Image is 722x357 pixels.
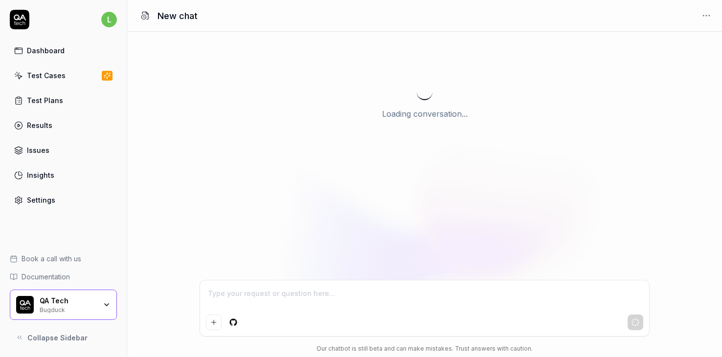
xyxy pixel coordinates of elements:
div: Test Cases [27,70,66,81]
a: Test Cases [10,66,117,85]
a: Results [10,116,117,135]
a: Book a call with us [10,253,117,264]
h1: New chat [158,9,198,22]
span: Book a call with us [22,253,81,264]
a: Test Plans [10,91,117,110]
span: Collapse Sidebar [27,333,88,343]
button: QA Tech LogoQA TechBugduck [10,290,117,320]
div: Bugduck [40,305,96,313]
div: Settings [27,195,55,205]
button: Collapse Sidebar [10,328,117,347]
div: Results [27,120,52,130]
a: Settings [10,190,117,210]
img: QA Tech Logo [16,296,34,314]
button: Add attachment [206,315,222,330]
button: l [101,10,117,29]
div: Our chatbot is still beta and can make mistakes. Trust answers with caution. [200,344,650,353]
p: Loading conversation... [382,108,468,120]
a: Documentation [10,272,117,282]
a: Issues [10,141,117,160]
a: Dashboard [10,41,117,60]
div: Insights [27,170,54,180]
div: Dashboard [27,45,65,56]
span: l [101,12,117,27]
span: Documentation [22,272,70,282]
div: Issues [27,145,49,155]
a: Insights [10,166,117,185]
div: QA Tech [40,296,96,305]
div: Test Plans [27,95,63,105]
